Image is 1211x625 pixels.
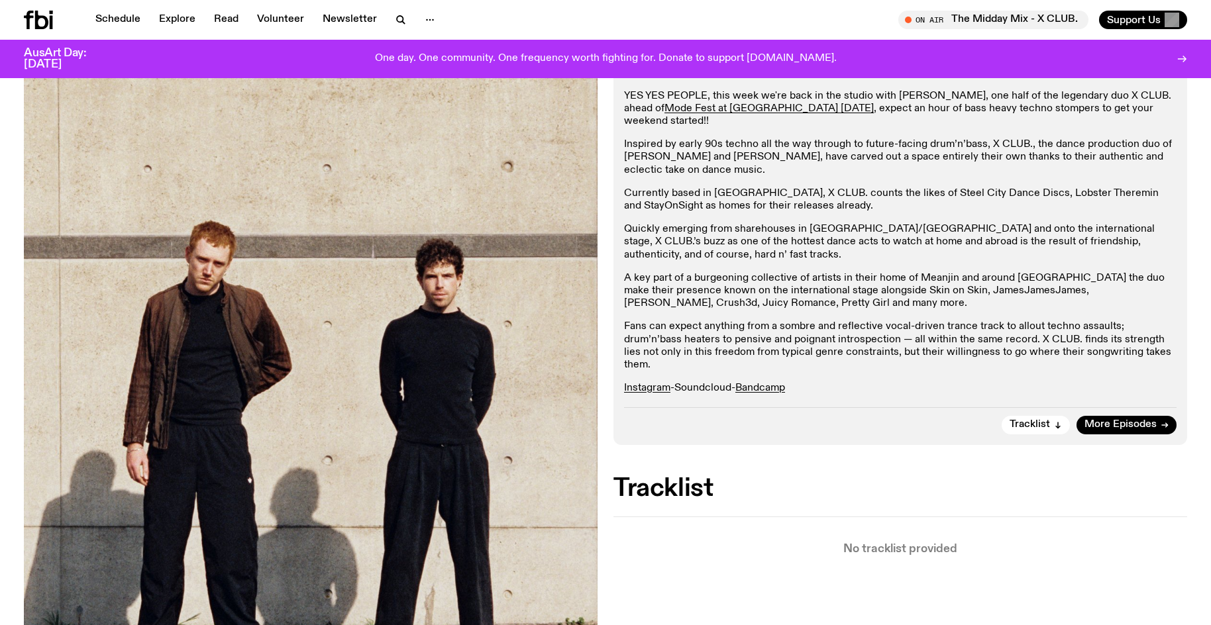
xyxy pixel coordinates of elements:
p: Inspired by early 90s techno all the way through to future-facing drum’n’bass, X CLUB., the dance... [624,138,1177,177]
a: Instagram [624,383,670,393]
p: Currently based in [GEOGRAPHIC_DATA], X CLUB. counts the likes of Steel City Dance Discs, Lobster... [624,187,1177,213]
span: More Episodes [1084,420,1157,430]
h2: Tracklist [613,477,1187,501]
button: On AirThe Midday Mix - X CLUB. [898,11,1088,29]
p: One day. One community. One frequency worth fighting for. Donate to support [DOMAIN_NAME]. [375,53,837,65]
p: Fans can expect anything from a sombre and reflective vocal-driven trance track to allout techno ... [624,320,1177,371]
p: No tracklist provided [613,544,1187,555]
a: Volunteer [249,11,312,29]
a: Newsletter [315,11,385,29]
button: Tracklist [1002,416,1070,434]
a: Schedule [87,11,148,29]
span: Support Us [1107,14,1161,26]
button: Support Us [1099,11,1187,29]
p: A key part of a burgeoning collective of artists in their home of Meanjin and around [GEOGRAPHIC_... [624,272,1177,311]
a: Explore [151,11,203,29]
a: Mode Fest at [GEOGRAPHIC_DATA] [DATE] [664,103,874,114]
a: Soundcloud [674,383,731,393]
p: Quickly emerging from sharehouses in [GEOGRAPHIC_DATA]/[GEOGRAPHIC_DATA] and onto the internation... [624,223,1177,262]
span: Tracklist [1010,420,1050,430]
p: YES YES PEOPLE, this week we're back in the studio with [PERSON_NAME], one half of the legendary ... [624,90,1177,128]
a: Bandcamp [735,383,785,393]
h3: AusArt Day: [DATE] [24,48,109,70]
a: More Episodes [1077,416,1177,434]
a: Read [206,11,246,29]
p: - - [624,382,1177,395]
